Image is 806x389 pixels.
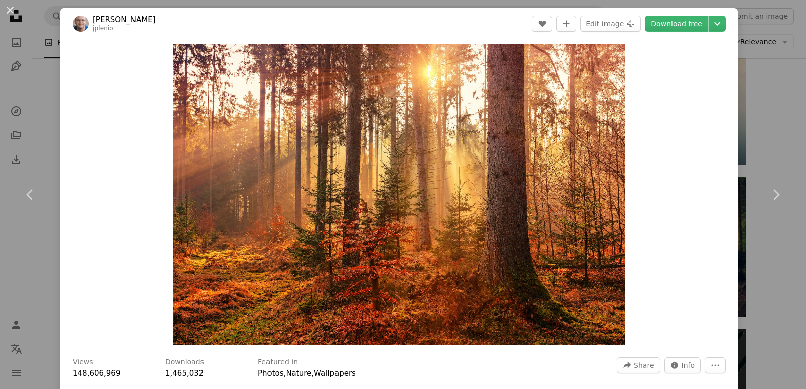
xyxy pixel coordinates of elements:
button: More Actions [705,357,726,373]
button: Zoom in on this image [173,44,625,345]
span: , [311,369,314,378]
button: Choose download size [709,16,726,32]
span: Share [634,358,654,373]
img: Go to Johannes Plenio's profile [73,16,89,32]
a: [PERSON_NAME] [93,15,156,25]
a: jplenio [93,25,113,32]
a: Download free [645,16,708,32]
button: Like [532,16,552,32]
button: Edit image [580,16,641,32]
button: Share this image [617,357,660,373]
h3: Downloads [165,357,204,367]
h3: Featured in [258,357,298,367]
span: 1,465,032 [165,369,204,378]
span: , [284,369,286,378]
a: Photos [258,369,284,378]
a: Wallpapers [314,369,356,378]
span: Info [682,358,695,373]
img: forest heat by sunbeam [173,44,625,345]
h3: Views [73,357,93,367]
button: Add to Collection [556,16,576,32]
span: 148,606,969 [73,369,120,378]
button: Stats about this image [664,357,701,373]
a: Nature [286,369,311,378]
a: Next [746,146,806,243]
